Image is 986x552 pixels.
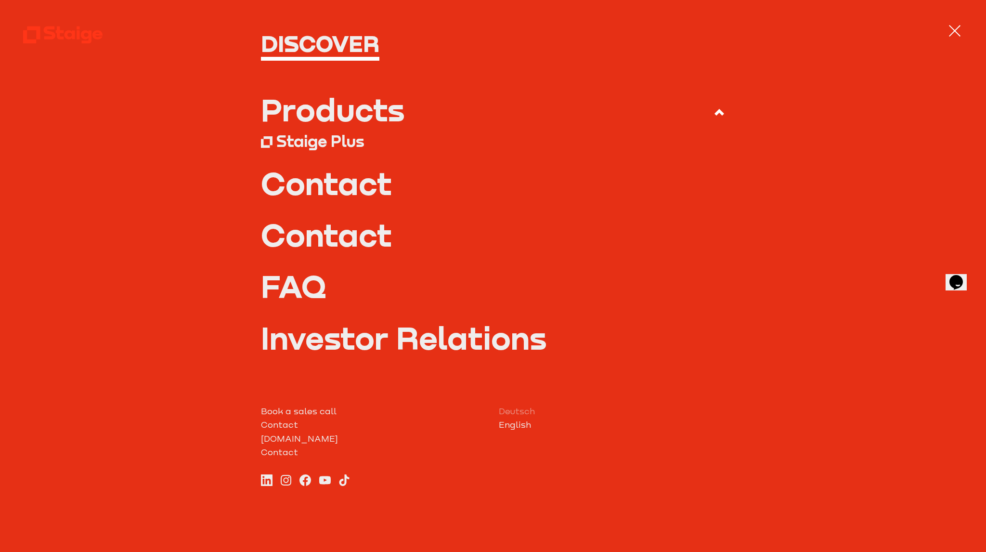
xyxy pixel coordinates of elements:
a: Staige Plus [261,130,725,152]
div: Staige Plus [276,131,364,151]
a: Contact [261,168,725,198]
a: Book a sales call [261,405,487,418]
a: FAQ [261,271,725,302]
div: Products [261,94,404,125]
a: Contact [261,418,487,432]
a: Deutsch [499,405,725,418]
a: [DOMAIN_NAME] [261,432,487,446]
a: English [499,418,725,432]
a: Investor Relations [261,322,725,353]
iframe: chat widget [946,262,976,290]
a: Contact [261,446,487,459]
a: Contact [261,219,725,250]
